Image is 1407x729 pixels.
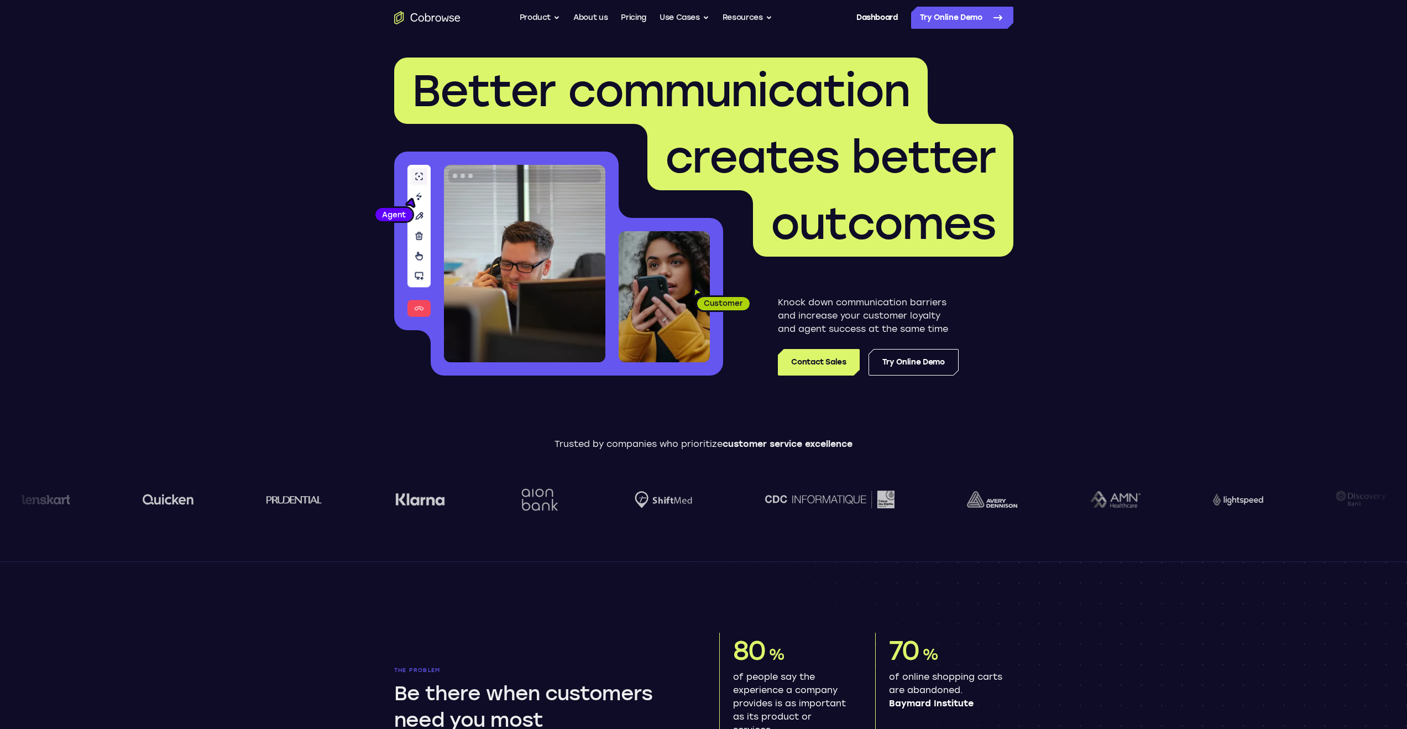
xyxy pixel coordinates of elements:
button: Product [520,7,561,29]
span: % [922,645,938,664]
img: Lightspeed [1212,493,1262,505]
span: Baymard Institute [889,697,1005,710]
img: AMN Healthcare [1089,491,1139,508]
img: A customer support agent talking on the phone [444,165,605,362]
img: Klarna [394,493,444,506]
span: Better communication [412,64,910,117]
a: About us [573,7,608,29]
img: quicken [142,491,193,508]
button: Use Cases [660,7,709,29]
a: Go to the home page [394,11,461,24]
img: prudential [266,495,322,504]
a: Try Online Demo [869,349,959,376]
img: CDC Informatique [764,491,893,508]
span: creates better [665,131,996,184]
span: 80 [733,634,766,666]
a: Try Online Demo [911,7,1013,29]
span: customer service excellence [723,439,852,449]
img: avery-dennison [966,491,1017,508]
p: of online shopping carts are abandoned. [889,670,1005,710]
button: Resources [723,7,772,29]
span: % [768,645,784,664]
a: Contact Sales [778,349,859,376]
p: Knock down communication barriers and increase your customer loyalty and agent success at the sam... [778,296,959,336]
p: The problem [394,667,688,674]
img: Aion Bank [517,477,562,522]
span: 70 [889,634,920,666]
img: A customer holding their phone [619,231,710,362]
img: Shiftmed [634,491,692,508]
span: outcomes [771,197,996,250]
a: Pricing [621,7,646,29]
a: Dashboard [856,7,898,29]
